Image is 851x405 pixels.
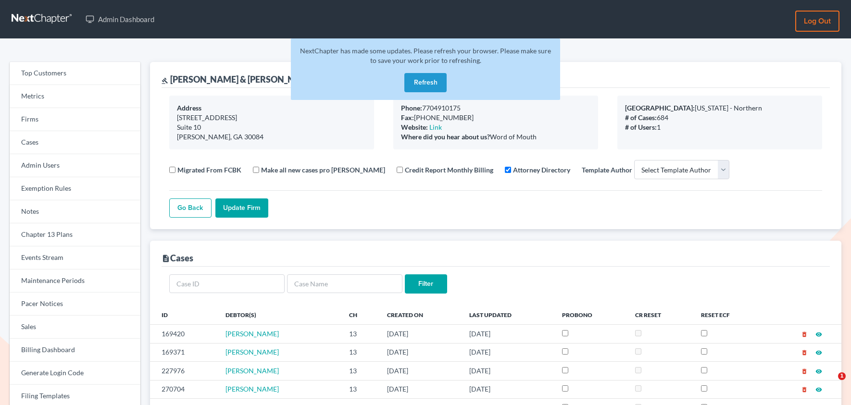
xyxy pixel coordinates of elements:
[627,305,694,324] th: CR Reset
[405,274,447,294] input: Filter
[150,343,218,361] td: 169371
[625,103,814,113] div: [US_STATE] - Northern
[169,198,212,218] a: Go Back
[625,113,657,122] b: # of Cases:
[169,274,285,294] input: Case ID
[10,246,140,270] a: Events Stream
[815,330,822,338] a: visibility
[801,348,808,356] a: delete_forever
[287,274,402,294] input: Case Name
[81,11,159,28] a: Admin Dashboard
[10,177,140,200] a: Exemption Rules
[693,305,764,324] th: Reset ECF
[225,367,279,375] a: [PERSON_NAME]
[462,325,554,343] td: [DATE]
[341,325,379,343] td: 13
[815,349,822,356] i: visibility
[815,385,822,393] a: visibility
[801,368,808,375] i: delete_forever
[177,104,201,112] b: Address
[162,254,170,263] i: description
[815,367,822,375] a: visibility
[379,325,462,343] td: [DATE]
[150,325,218,343] td: 169420
[10,223,140,246] a: Chapter 13 Plans
[554,305,627,324] th: ProBono
[801,330,808,338] a: delete_forever
[300,47,551,64] span: NextChapter has made some updates. Please refresh your browser. Please make sure to save your wor...
[815,386,822,393] i: visibility
[401,133,490,141] b: Where did you hear about us?
[838,372,846,380] span: 1
[625,123,657,131] b: # of Users:
[177,123,366,132] div: Suite 10
[405,165,493,175] label: Credit Report Monthly Billing
[177,132,366,142] div: [PERSON_NAME], GA 30084
[401,113,414,122] b: Fax:
[801,385,808,393] a: delete_forever
[10,85,140,108] a: Metrics
[429,123,442,131] a: Link
[379,380,462,398] td: [DATE]
[215,198,268,218] input: Update Firm
[10,339,140,362] a: Billing Dashboard
[401,104,422,112] b: Phone:
[10,131,140,154] a: Cases
[162,77,168,84] i: gavel
[177,165,241,175] label: Migrated From FCBK
[10,293,140,316] a: Pacer Notices
[401,123,428,131] b: Website:
[261,165,385,175] label: Make all new cases pro [PERSON_NAME]
[801,367,808,375] a: delete_forever
[462,343,554,361] td: [DATE]
[10,316,140,339] a: Sales
[225,385,279,393] a: [PERSON_NAME]
[341,343,379,361] td: 13
[513,165,570,175] label: Attorney Directory
[218,305,342,324] th: Debtor(s)
[341,362,379,380] td: 13
[401,113,590,123] div: [PHONE_NUMBER]
[379,305,462,324] th: Created On
[225,330,279,338] a: [PERSON_NAME]
[815,368,822,375] i: visibility
[177,113,366,123] div: [STREET_ADDRESS]
[625,123,814,132] div: 1
[341,380,379,398] td: 13
[10,154,140,177] a: Admin Users
[404,73,447,92] button: Refresh
[10,62,140,85] a: Top Customers
[801,386,808,393] i: delete_forever
[162,74,401,85] div: [PERSON_NAME] & [PERSON_NAME] Attorneys at Law, LLC
[795,11,839,32] a: Log out
[625,113,814,123] div: 684
[815,331,822,338] i: visibility
[401,132,590,142] div: Word of Mouth
[462,362,554,380] td: [DATE]
[150,305,218,324] th: ID
[150,362,218,380] td: 227976
[341,305,379,324] th: Ch
[582,165,632,175] label: Template Author
[801,331,808,338] i: delete_forever
[10,108,140,131] a: Firms
[162,252,193,264] div: Cases
[462,380,554,398] td: [DATE]
[150,380,218,398] td: 270704
[379,343,462,361] td: [DATE]
[815,348,822,356] a: visibility
[10,362,140,385] a: Generate Login Code
[379,362,462,380] td: [DATE]
[818,372,841,395] iframe: Intercom live chat
[625,104,695,112] b: [GEOGRAPHIC_DATA]:
[10,270,140,293] a: Maintenance Periods
[10,200,140,223] a: Notes
[225,348,279,356] a: [PERSON_NAME]
[401,103,590,113] div: 7704910175
[801,349,808,356] i: delete_forever
[462,305,554,324] th: Last Updated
